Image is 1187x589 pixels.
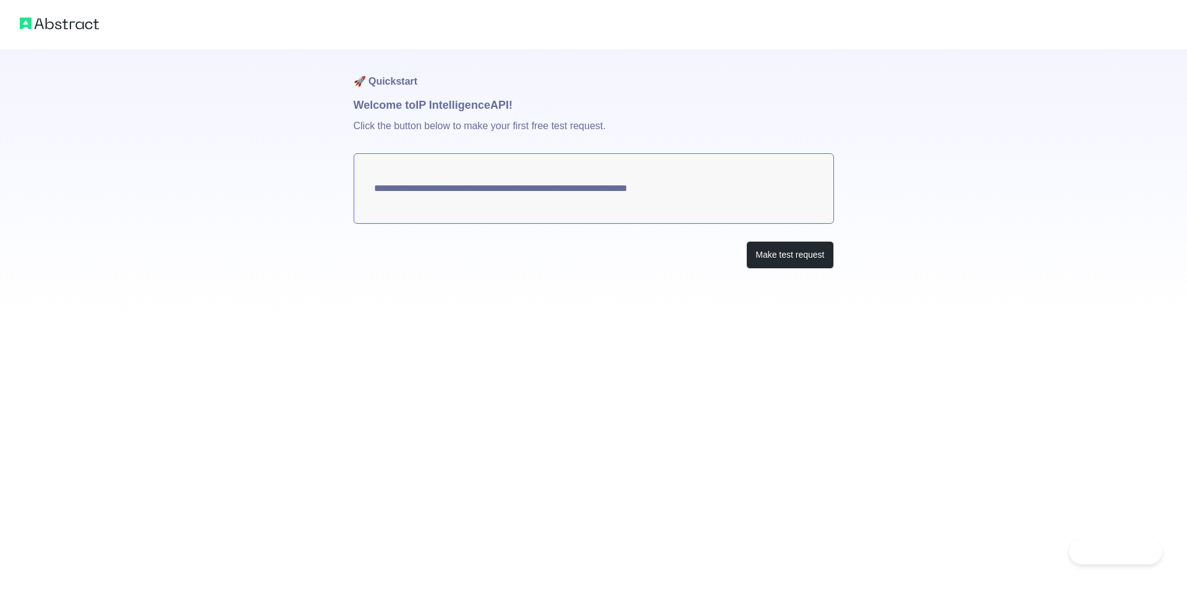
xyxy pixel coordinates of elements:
p: Click the button below to make your first free test request. [354,114,834,153]
h1: Welcome to IP Intelligence API! [354,96,834,114]
iframe: Toggle Customer Support [1069,538,1162,564]
img: Abstract logo [20,15,99,32]
h1: 🚀 Quickstart [354,49,834,96]
button: Make test request [746,241,833,269]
